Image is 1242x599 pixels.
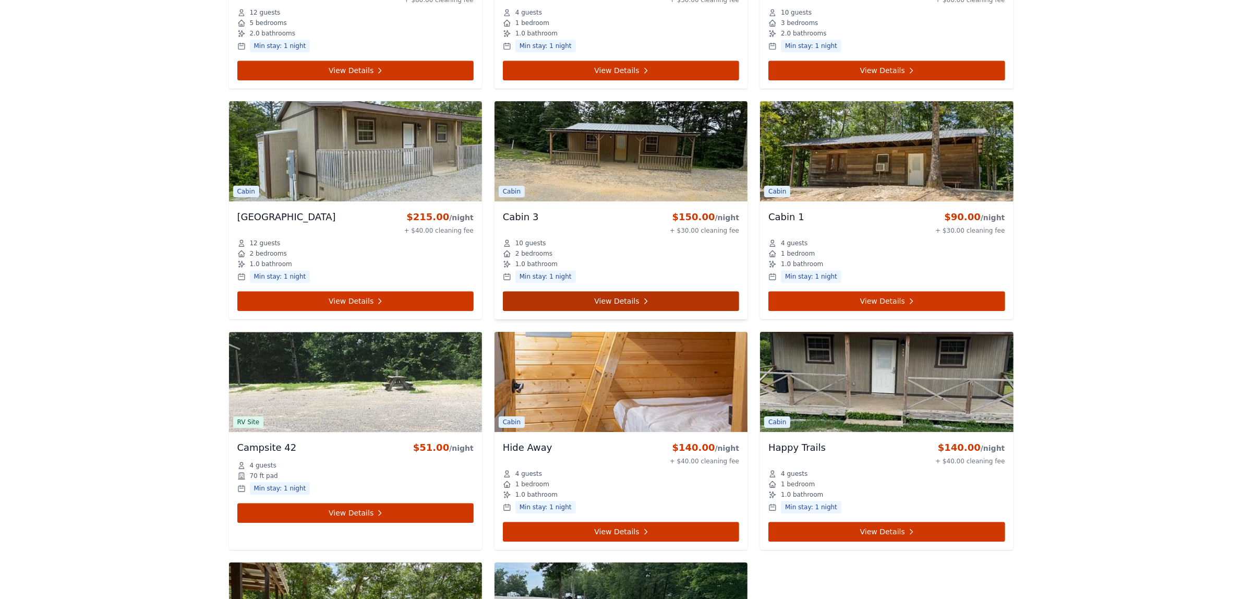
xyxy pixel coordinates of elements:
[670,457,739,465] div: + $40.00 cleaning fee
[229,101,482,201] img: Hillbilly Palace
[250,270,310,283] span: Min stay: 1 night
[781,270,841,283] span: Min stay: 1 night
[515,29,558,38] span: 1.0 bathroom
[760,101,1013,201] img: Cabin 1
[670,210,739,224] div: $150.00
[499,416,525,428] span: Cabin
[781,239,807,247] span: 4 guests
[250,249,287,258] span: 2 bedrooms
[515,270,576,283] span: Min stay: 1 night
[935,210,1005,224] div: $90.00
[233,186,259,197] span: Cabin
[250,29,295,38] span: 2.0 bathrooms
[515,8,542,17] span: 4 guests
[935,457,1005,465] div: + $40.00 cleaning fee
[768,522,1005,542] a: View Details
[250,239,281,247] span: 12 guests
[250,472,278,480] span: 70 ft pad
[503,210,539,224] h3: Cabin 3
[768,210,804,224] h3: Cabin 1
[981,444,1005,452] span: /night
[981,213,1005,222] span: /night
[515,480,549,488] span: 1 bedroom
[250,482,310,495] span: Min stay: 1 night
[237,210,336,224] h3: [GEOGRAPHIC_DATA]
[515,239,546,247] span: 10 guests
[670,440,739,455] div: $140.00
[233,416,264,428] span: RV Site
[503,291,739,311] a: View Details
[503,522,739,542] a: View Details
[781,19,818,27] span: 3 bedrooms
[495,332,747,432] img: Hide Away
[935,440,1005,455] div: $140.00
[715,213,740,222] span: /night
[503,61,739,80] a: View Details
[715,444,740,452] span: /night
[768,291,1005,311] a: View Details
[515,260,558,268] span: 1.0 bathroom
[250,8,281,17] span: 12 guests
[935,226,1005,235] div: + $30.00 cleaning fee
[764,186,790,197] span: Cabin
[515,40,576,52] span: Min stay: 1 night
[781,29,826,38] span: 2.0 bathrooms
[229,332,482,432] img: Campsite 42
[768,61,1005,80] a: View Details
[499,186,525,197] span: Cabin
[449,444,474,452] span: /night
[781,470,807,478] span: 4 guests
[760,332,1013,432] img: Happy Trails
[515,249,552,258] span: 2 bedrooms
[237,440,297,455] h3: Campsite 42
[515,19,549,27] span: 1 bedroom
[515,470,542,478] span: 4 guests
[237,503,474,523] a: View Details
[781,480,815,488] span: 1 bedroom
[404,226,474,235] div: + $40.00 cleaning fee
[781,501,841,513] span: Min stay: 1 night
[768,440,826,455] h3: Happy Trails
[495,101,747,201] img: Cabin 3
[250,260,292,268] span: 1.0 bathroom
[670,226,739,235] div: + $30.00 cleaning fee
[449,213,474,222] span: /night
[250,40,310,52] span: Min stay: 1 night
[413,440,474,455] div: $51.00
[237,61,474,80] a: View Details
[781,249,815,258] span: 1 bedroom
[515,501,576,513] span: Min stay: 1 night
[503,440,552,455] h3: Hide Away
[515,490,558,499] span: 1.0 bathroom
[250,19,287,27] span: 5 bedrooms
[781,260,823,268] span: 1.0 bathroom
[404,210,474,224] div: $215.00
[781,8,812,17] span: 10 guests
[250,461,276,470] span: 4 guests
[781,490,823,499] span: 1.0 bathroom
[764,416,790,428] span: Cabin
[781,40,841,52] span: Min stay: 1 night
[237,291,474,311] a: View Details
